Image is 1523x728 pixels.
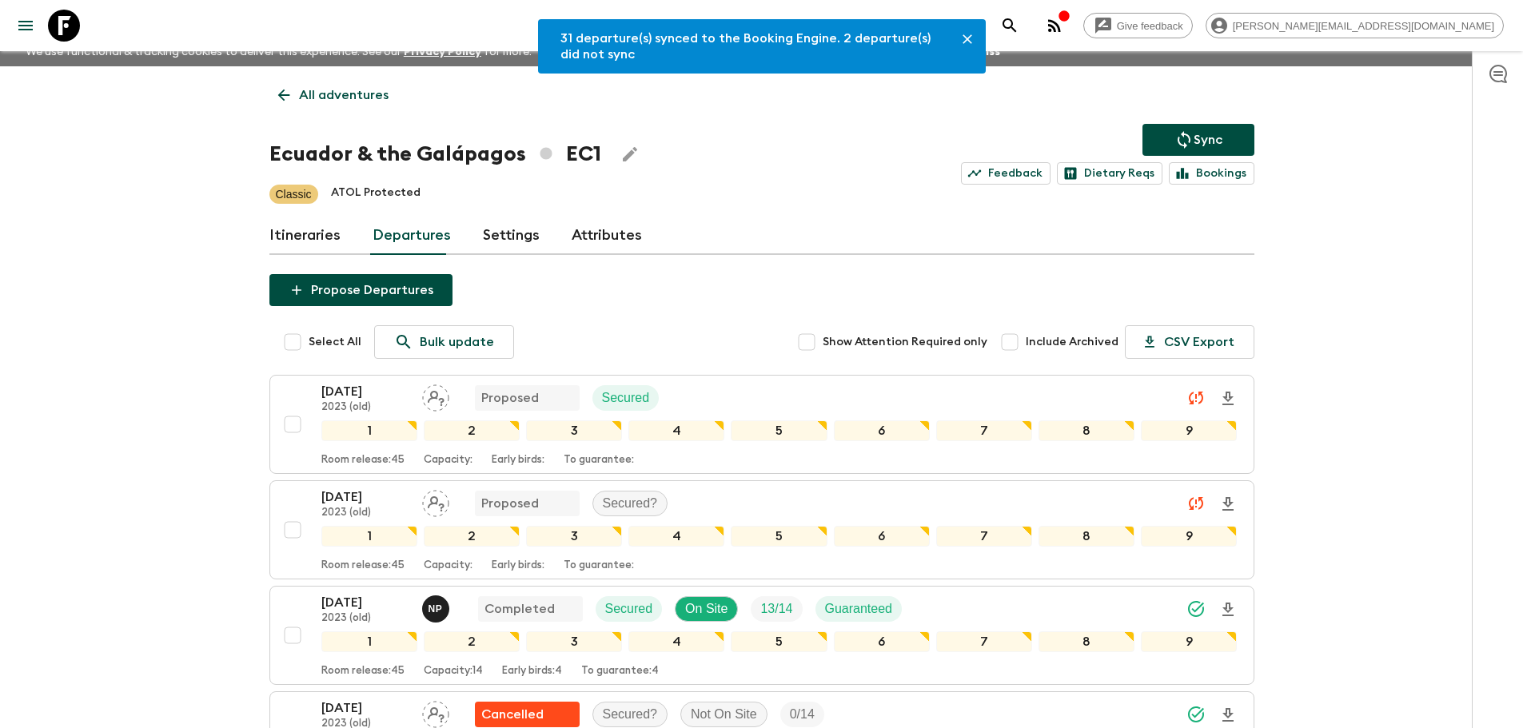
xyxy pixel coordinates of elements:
[404,46,481,58] a: Privacy Policy
[424,631,520,652] div: 2
[1218,600,1238,619] svg: Download Onboarding
[1026,334,1118,350] span: Include Archived
[1194,130,1222,149] p: Sync
[834,420,930,441] div: 6
[581,665,659,678] p: To guarantee: 4
[321,382,409,401] p: [DATE]
[299,86,389,105] p: All adventures
[834,631,930,652] div: 6
[321,665,405,678] p: Room release: 45
[936,420,1032,441] div: 7
[592,491,668,516] div: Secured?
[936,631,1032,652] div: 7
[1169,162,1254,185] a: Bookings
[422,389,449,402] span: Assign pack leader
[1039,420,1134,441] div: 8
[422,706,449,718] span: Assign pack leader
[760,599,792,619] p: 13 / 14
[1218,389,1238,408] svg: Download Onboarding
[955,27,979,51] button: Close
[526,526,622,547] div: 3
[628,631,724,652] div: 4
[481,494,539,513] p: Proposed
[422,600,453,613] span: Natalia Pesantes - Mainland
[481,705,544,724] p: Cancelled
[19,38,538,66] p: We use functional & tracking cookies to deliver this experience. See our for more.
[424,665,483,678] p: Capacity: 14
[309,334,361,350] span: Select All
[276,186,312,202] p: Classic
[602,388,650,408] p: Secured
[1057,162,1162,185] a: Dietary Reqs
[614,138,646,170] button: Edit Adventure Title
[1142,124,1254,156] button: Sync adventure departures to the booking engine
[321,526,417,547] div: 1
[1186,494,1206,513] svg: Unable to sync - Check prices and secured
[526,631,622,652] div: 3
[1224,20,1503,32] span: [PERSON_NAME][EMAIL_ADDRESS][DOMAIN_NAME]
[1141,420,1237,441] div: 9
[675,596,738,622] div: On Site
[680,702,767,727] div: Not On Site
[961,162,1051,185] a: Feedback
[1206,13,1504,38] div: [PERSON_NAME][EMAIL_ADDRESS][DOMAIN_NAME]
[269,138,601,170] h1: Ecuador & the Galápagos EC1
[605,599,653,619] p: Secured
[1186,388,1206,408] svg: Unable to sync - Check prices and secured
[1039,526,1134,547] div: 8
[751,596,802,622] div: Trip Fill
[420,332,494,352] p: Bulk update
[10,10,42,42] button: menu
[572,217,642,255] a: Attributes
[834,526,930,547] div: 6
[321,420,417,441] div: 1
[422,495,449,507] span: Assign pack leader
[936,526,1032,547] div: 7
[481,388,539,408] p: Proposed
[603,705,658,724] p: Secured?
[321,401,409,414] p: 2023 (old)
[1108,20,1192,32] span: Give feedback
[321,593,409,612] p: [DATE]
[484,599,555,619] p: Completed
[994,10,1026,42] button: search adventures
[592,385,660,411] div: Secured
[564,559,634,572] p: To guarantee:
[731,526,827,547] div: 5
[424,526,520,547] div: 2
[628,526,724,547] div: 4
[269,480,1254,579] button: [DATE]2023 (old)Assign pack leaderProposedSecured?123456789Room release:45Capacity:Early birds:To...
[825,599,893,619] p: Guaranteed
[691,705,757,724] p: Not On Site
[492,454,544,467] p: Early birds:
[596,596,663,622] div: Secured
[1083,13,1193,38] a: Give feedback
[331,185,421,204] p: ATOL Protected
[1218,706,1238,725] svg: Download Onboarding
[492,559,544,572] p: Early birds:
[731,420,827,441] div: 5
[790,705,815,724] p: 0 / 14
[564,454,634,467] p: To guarantee:
[603,494,658,513] p: Secured?
[269,274,453,306] button: Propose Departures
[1186,599,1206,619] svg: Synced Successfully
[321,507,409,519] p: 2023 (old)
[424,454,472,467] p: Capacity:
[321,487,409,507] p: [DATE]
[1125,325,1254,359] button: CSV Export
[424,420,520,441] div: 2
[1141,631,1237,652] div: 9
[374,325,514,359] a: Bulk update
[592,702,668,727] div: Secured?
[560,24,943,69] div: 31 departure(s) synced to the Booking Engine. 2 departure(s) did not sync
[321,612,409,625] p: 2023 (old)
[823,334,987,350] span: Show Attention Required only
[321,698,409,718] p: [DATE]
[502,665,562,678] p: Early birds: 4
[321,559,405,572] p: Room release: 45
[526,420,622,441] div: 3
[1141,526,1237,547] div: 9
[1218,495,1238,514] svg: Download Onboarding
[685,599,728,619] p: On Site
